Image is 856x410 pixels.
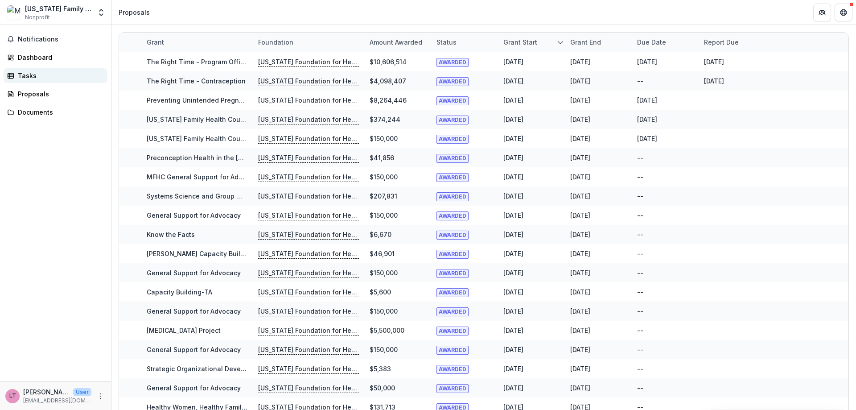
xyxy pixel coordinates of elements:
div: Proposals [119,8,150,17]
button: Get Help [835,4,852,21]
div: Report Due [699,33,765,52]
div: Grant [141,33,253,52]
div: [DATE] [570,345,590,354]
svg: sorted descending [557,39,564,46]
div: $150,000 [370,268,398,277]
span: AWARDED [436,231,469,240]
div: $46,901 [370,249,395,258]
a: General Support for Advocacy [147,346,241,353]
a: Systems Science and Group Model Building in Family Planning and Reproductive Health [147,192,421,200]
div: $5,500,000 [370,326,404,335]
div: -- [637,249,643,258]
div: [DATE] [503,172,523,182]
a: [PERSON_NAME] Capacity Building [147,250,254,257]
button: Open entity switcher [95,4,107,21]
span: AWARDED [436,384,469,393]
div: $150,000 [370,172,398,182]
p: [US_STATE] Foundation for Health [258,191,359,201]
nav: breadcrumb [115,6,153,19]
a: [DATE] [704,58,724,66]
img: Missouri Family Health Council Inc [7,5,21,20]
div: [DATE] [503,268,523,277]
div: [DATE] [570,211,590,220]
div: [DATE] [570,268,590,277]
a: Tasks [4,68,107,83]
span: AWARDED [436,116,469,124]
span: AWARDED [436,154,469,163]
div: -- [637,383,643,393]
div: Status [431,33,498,52]
div: $150,000 [370,306,398,316]
p: [US_STATE] Foundation for Health [258,211,359,220]
div: [DATE] [503,287,523,297]
a: Preconception Health in the [US_STATE] Bootheel [147,154,301,162]
span: Nonprofit [25,13,50,21]
span: AWARDED [436,250,469,259]
div: [DATE] [503,383,523,393]
span: AWARDED [436,211,469,220]
div: Status [431,37,462,47]
p: User [73,388,91,396]
div: $8,264,446 [370,95,407,105]
p: [PERSON_NAME] [23,387,70,397]
div: [DATE] [503,364,523,373]
p: [US_STATE] Foundation for Health [258,95,359,105]
div: Amount awarded [364,37,428,47]
a: The Right Time - Contraception [147,77,246,85]
div: [DATE] [637,115,657,124]
div: [DATE] [570,326,590,335]
div: [DATE] [503,306,523,316]
a: Preventing Unintended Pregnancy Project - Program Office [147,96,331,104]
button: More [95,391,106,402]
a: The Right Time - Program Office [147,58,248,66]
p: [US_STATE] Foundation for Health [258,326,359,335]
a: Strategic Organizational Development [147,365,266,373]
div: [DATE] [570,134,590,143]
div: Amount awarded [364,33,431,52]
div: Grant start [498,33,565,52]
div: [DATE] [570,57,590,66]
p: [US_STATE] Foundation for Health [258,115,359,124]
div: -- [637,191,643,201]
p: [US_STATE] Foundation for Health [258,249,359,259]
a: General Support for Advocacy [147,269,241,277]
div: [DATE] [503,345,523,354]
a: Capacity Building-TA [147,288,212,296]
div: $10,606,514 [370,57,407,66]
div: [US_STATE] Family Health Council Inc [25,4,91,13]
div: [DATE] [570,115,590,124]
div: -- [637,172,643,182]
div: -- [637,76,643,86]
div: [DATE] [570,306,590,316]
div: [DATE] [503,153,523,162]
a: General Support for Advocacy [147,211,241,219]
div: Grant [141,37,169,47]
div: [DATE] [637,95,657,105]
div: -- [637,345,643,354]
a: General Support for Advocacy [147,307,241,315]
div: -- [637,153,643,162]
span: AWARDED [436,173,469,182]
div: [DATE] [570,191,590,201]
a: General Support for Advocacy [147,384,241,392]
p: [US_STATE] Foundation for Health [258,230,359,240]
p: [US_STATE] Foundation for Health [258,134,359,144]
a: [US_STATE] Family Health Council - Preventing Unintended Pregnancy - Planning Office [147,116,421,123]
div: $150,000 [370,211,398,220]
button: Notifications [4,32,107,46]
div: $374,244 [370,115,400,124]
div: Due Date [632,37,671,47]
div: Foundation [253,37,299,47]
div: $50,000 [370,383,395,393]
div: Tasks [18,71,100,80]
span: AWARDED [436,58,469,67]
div: -- [637,326,643,335]
p: [US_STATE] Foundation for Health [258,364,359,374]
div: Proposals [18,89,100,99]
button: Partners [813,4,831,21]
p: [EMAIL_ADDRESS][DOMAIN_NAME] [23,397,91,405]
span: AWARDED [436,327,469,335]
